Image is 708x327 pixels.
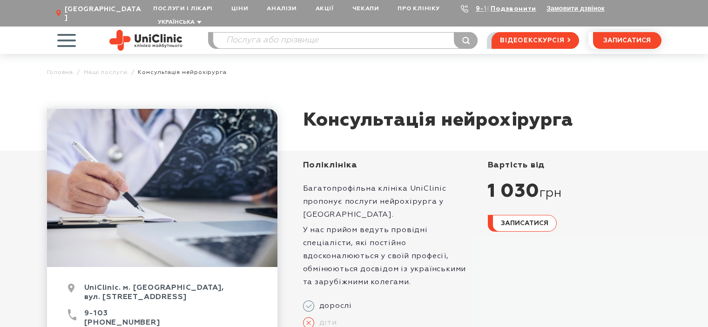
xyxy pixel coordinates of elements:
[84,310,108,317] a: 9-103
[109,30,182,51] img: Uniclinic
[303,224,477,289] p: У нас прийом ведуть провідні спеціалісти, які постійно вдосконалюються у своїй професії, обмінюют...
[491,6,536,12] a: Подзвонити
[488,180,661,203] div: 1 030
[138,69,226,76] span: Консультація нейрохірурга
[476,6,496,12] a: 9-103
[303,182,477,221] p: Багатопрофільна клініка UniClinic пропонує послуги нейрохірурга у [GEOGRAPHIC_DATA].
[501,220,548,227] span: записатися
[603,37,651,44] span: записатися
[303,109,573,132] h1: Консультація нейрохірурга
[158,20,195,25] span: Українська
[539,186,562,201] span: грн
[68,283,256,309] div: UniClinic. м. [GEOGRAPHIC_DATA], вул. [STREET_ADDRESS]
[213,33,478,48] input: Послуга або прізвище
[303,160,477,171] div: Поліклініка
[492,32,579,49] a: відеоекскурсія
[488,215,557,232] button: записатися
[84,69,128,76] a: Наші послуги
[84,319,160,327] a: [PHONE_NUMBER]
[65,5,144,22] span: [GEOGRAPHIC_DATA]
[546,5,604,12] button: Замовити дзвінок
[314,301,352,311] span: дорослі
[488,161,545,169] span: вартість від
[47,69,74,76] a: Головна
[593,32,661,49] button: записатися
[155,19,202,26] button: Українська
[500,33,564,48] span: відеоекскурсія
